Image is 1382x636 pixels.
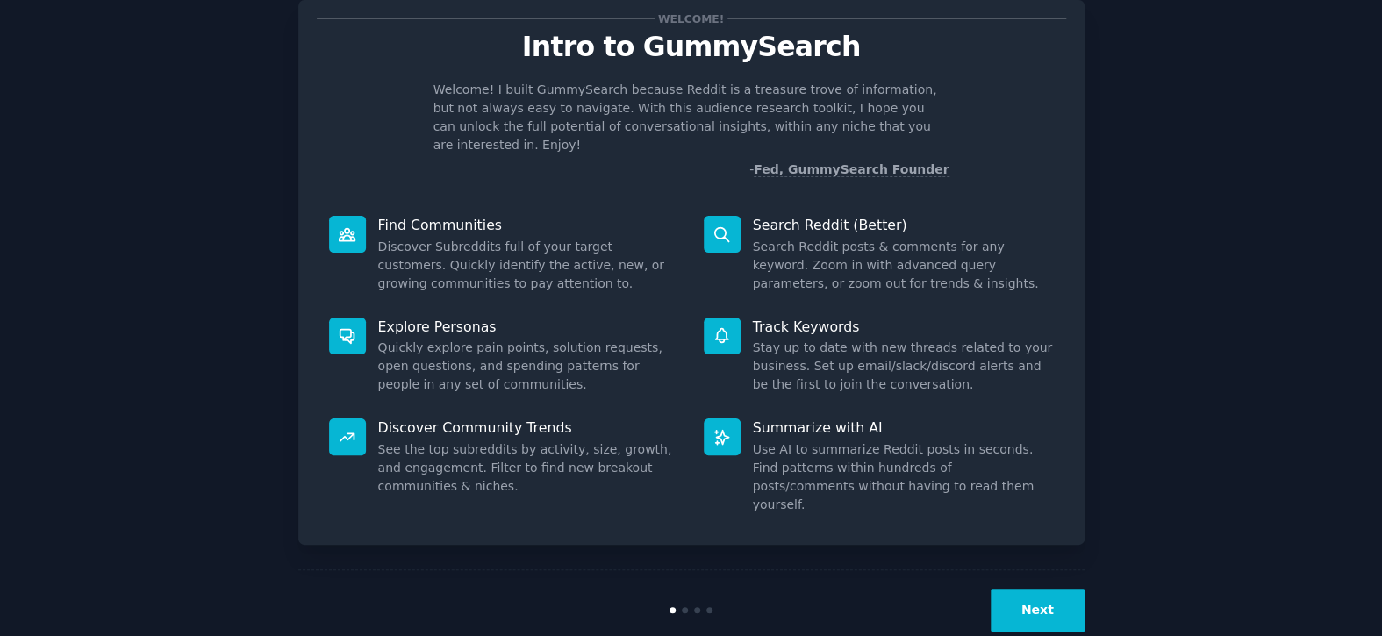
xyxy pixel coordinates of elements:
[749,161,949,179] div: -
[991,589,1085,632] button: Next
[433,81,949,154] p: Welcome! I built GummySearch because Reddit is a treasure trove of information, but not always ea...
[378,238,679,293] dd: Discover Subreddits full of your target customers. Quickly identify the active, new, or growing c...
[378,339,679,394] dd: Quickly explore pain points, solution requests, open questions, and spending patterns for people ...
[753,216,1054,234] p: Search Reddit (Better)
[753,339,1054,394] dd: Stay up to date with new threads related to your business. Set up email/slack/discord alerts and ...
[753,418,1054,437] p: Summarize with AI
[655,10,727,28] span: Welcome!
[378,216,679,234] p: Find Communities
[317,32,1066,62] p: Intro to GummySearch
[378,418,679,437] p: Discover Community Trends
[753,238,1054,293] dd: Search Reddit posts & comments for any keyword. Zoom in with advanced query parameters, or zoom o...
[378,318,679,336] p: Explore Personas
[753,318,1054,336] p: Track Keywords
[378,440,679,496] dd: See the top subreddits by activity, size, growth, and engagement. Filter to find new breakout com...
[754,162,949,177] a: Fed, GummySearch Founder
[753,440,1054,514] dd: Use AI to summarize Reddit posts in seconds. Find patterns within hundreds of posts/comments with...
